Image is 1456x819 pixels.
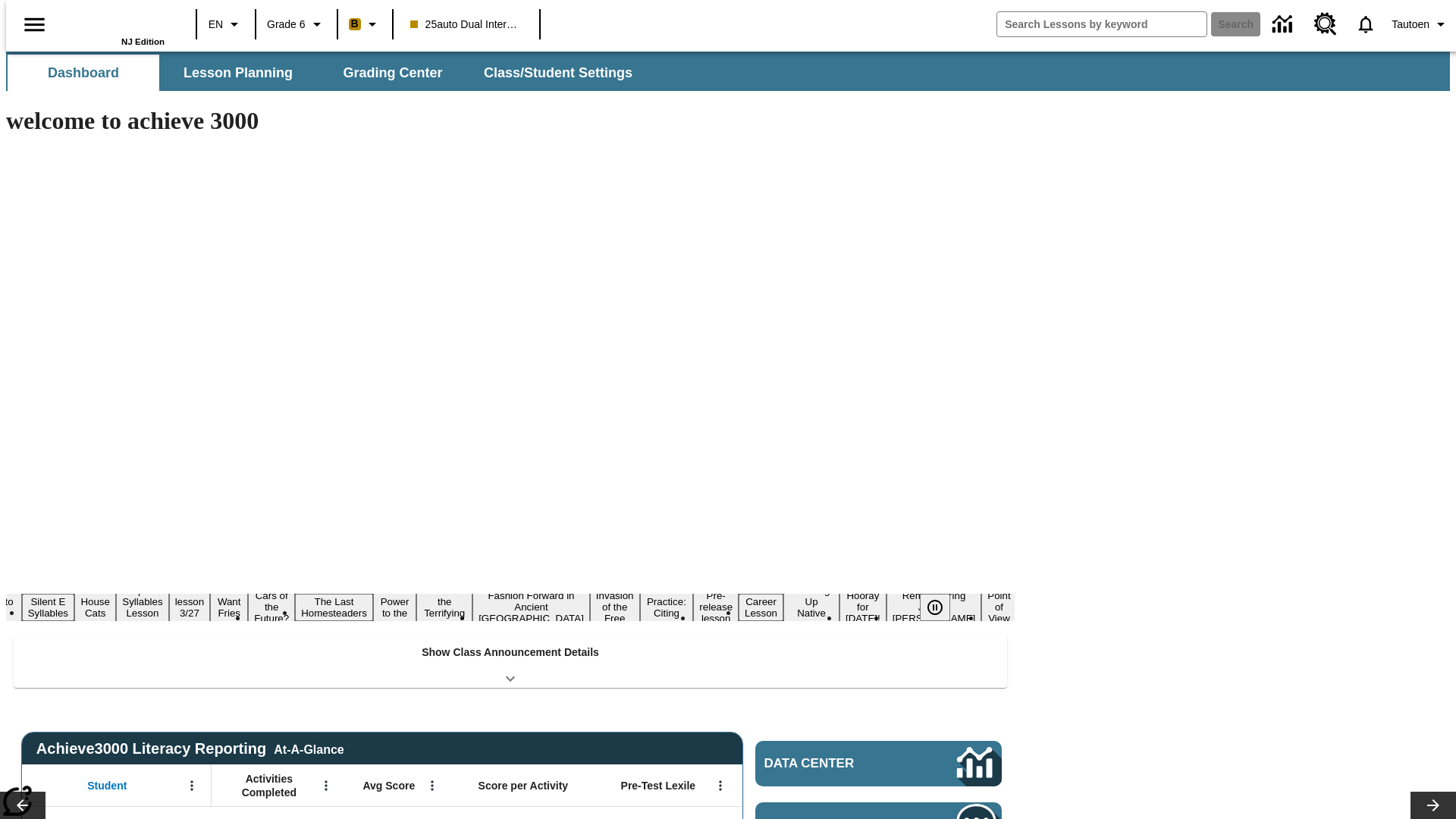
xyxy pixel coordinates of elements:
button: Slide 7 Cars of the Future? [248,588,295,626]
a: Notifications [1346,5,1385,44]
button: Open Menu [709,774,732,797]
div: Pause [920,594,965,621]
button: Lesson Planning [162,55,314,91]
button: Grading Center [317,55,469,91]
button: Class/Student Settings [472,55,645,91]
button: Slide 5 Test lesson 3/27 en [169,582,211,632]
button: Slide 10 Attack of the Terrifying Tomatoes [416,582,472,632]
button: Profile/Settings [1385,11,1456,38]
span: Pre-Test Lexile [621,779,696,792]
button: Slide 15 Career Lesson [739,594,783,621]
span: Achieve3000 Literacy Reporting [36,740,344,758]
span: Activities Completed [219,772,319,799]
button: Slide 19 Point of View [981,588,1016,626]
button: Slide 18 Remembering Justice O'Connor [886,588,982,626]
span: B [351,14,359,33]
button: Open Menu [315,774,337,797]
span: Score per Activity [479,779,569,792]
div: Home [66,5,165,46]
button: Open Menu [421,774,444,797]
a: Data Center [755,741,1002,786]
span: Tautoen [1392,17,1429,33]
button: Slide 4 Open Syllables Lesson 3 [116,582,168,632]
button: Slide 16 Cooking Up Native Traditions [783,582,839,632]
span: Avg Score [362,779,415,792]
button: Slide 2 Silent E Syllables [22,594,74,621]
span: Student [87,779,127,792]
button: Grade: Grade 6, Select a grade [261,11,332,38]
button: Pause [920,594,950,621]
div: SubNavbar [6,52,1450,91]
button: Open side menu [12,2,57,47]
button: Slide 8 The Last Homesteaders [295,594,373,621]
button: Dashboard [8,55,159,91]
div: SubNavbar [6,55,646,91]
div: At-A-Glance [274,740,344,757]
span: 25auto Dual International [410,17,522,33]
button: Slide 9 Solar Power to the People [373,582,417,632]
button: Slide 12 The Invasion of the Free CD [590,576,640,638]
span: EN [209,17,223,33]
button: Slide 17 Hooray for Constitution Day! [839,588,886,626]
button: Boost Class color is peach. Change class color [343,11,388,38]
p: Show Class Announcement Details [422,645,599,661]
button: Slide 13 Mixed Practice: Citing Evidence [640,582,694,632]
span: Grade 6 [267,17,306,33]
button: Lesson carousel, Next [1410,792,1456,819]
a: Resource Center, Will open in new tab [1305,4,1346,45]
button: Slide 6 Do You Want Fries With That? [210,571,248,644]
button: Slide 3 Where Do House Cats Come From? [74,571,116,644]
a: Data Center [1263,4,1305,45]
button: Slide 11 Fashion Forward in Ancient Rome [472,588,590,626]
button: Open Menu [180,774,203,797]
div: Show Class Announcement Details [14,635,1007,688]
a: Home [66,7,165,37]
button: Language: EN, Select a language [202,11,250,38]
h1: welcome to achieve 3000 [6,107,1015,135]
button: Slide 14 Pre-release lesson [693,588,739,626]
input: search field [997,12,1207,36]
span: Data Center [764,756,906,771]
span: NJ Edition [121,37,165,46]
